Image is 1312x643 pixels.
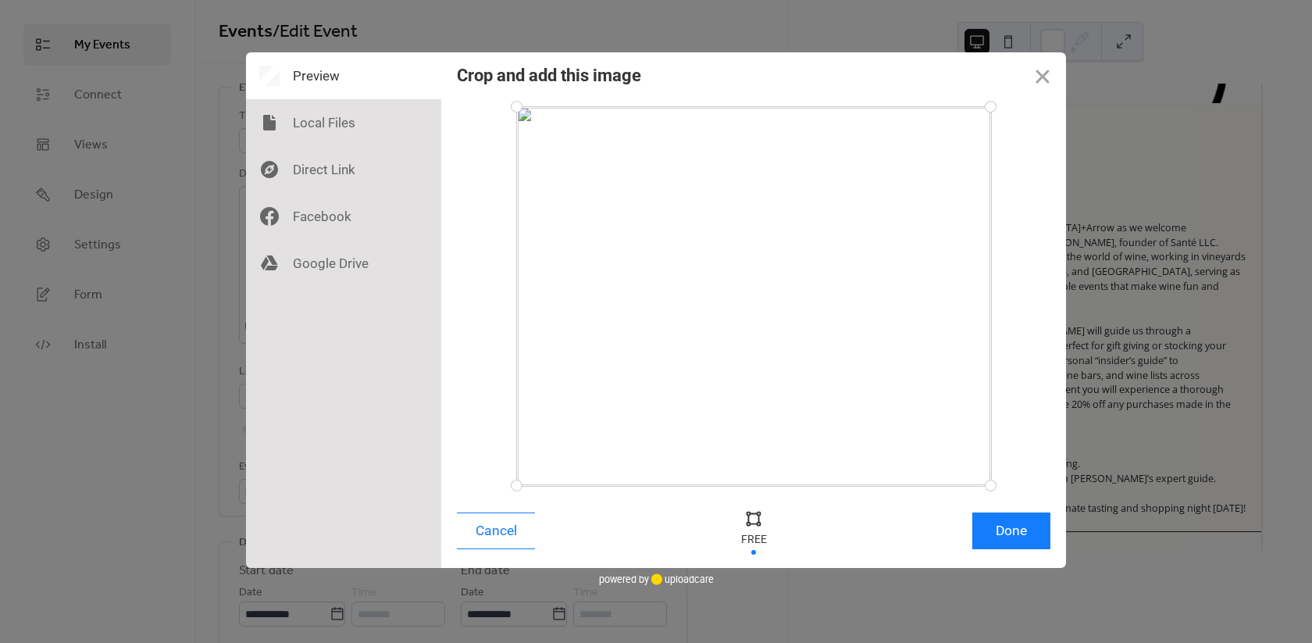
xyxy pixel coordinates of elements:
a: uploadcare [649,573,714,585]
button: Close [1019,52,1066,99]
div: Facebook [246,193,441,240]
button: Done [972,513,1050,549]
div: Google Drive [246,240,441,287]
div: Preview [246,52,441,99]
div: Crop and add this image [457,66,641,85]
div: Direct Link [246,146,441,193]
div: powered by [599,568,714,591]
div: Local Files [246,99,441,146]
button: Cancel [457,513,535,549]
